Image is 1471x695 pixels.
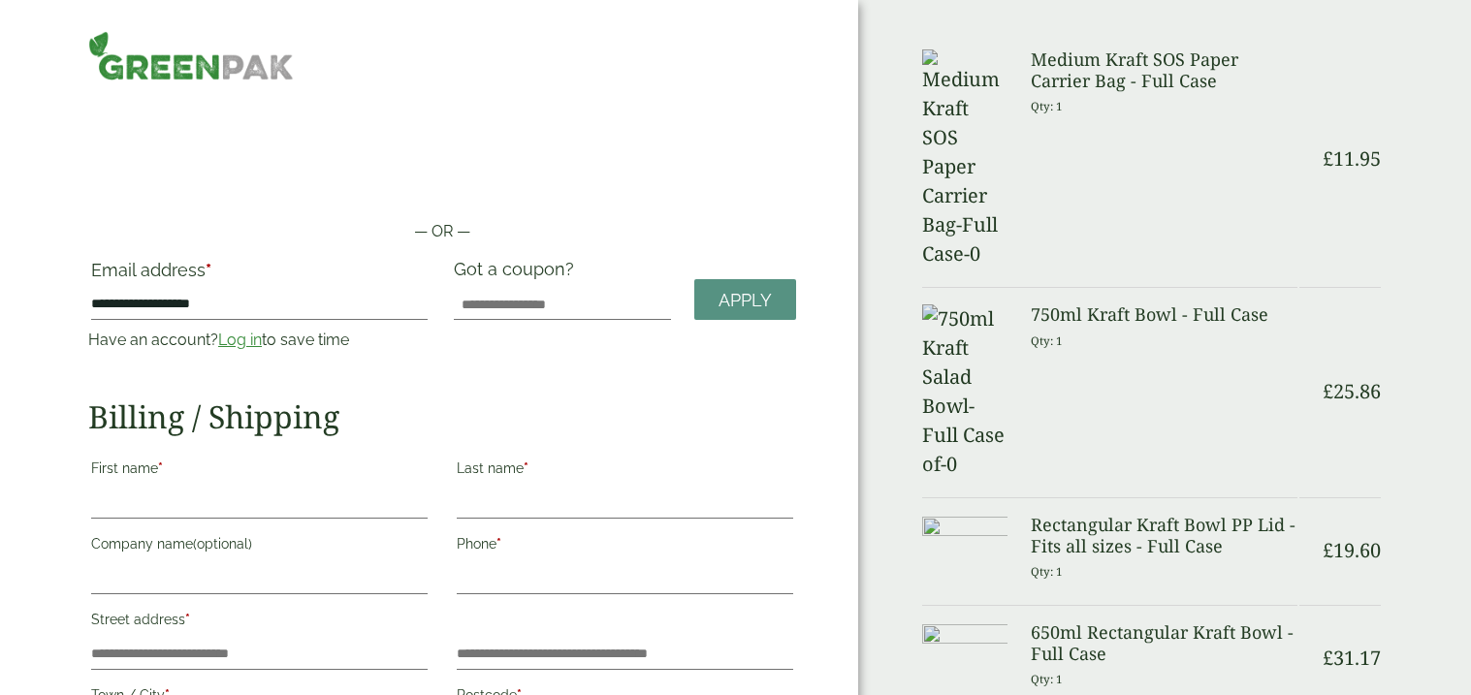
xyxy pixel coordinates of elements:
[91,606,428,639] label: Street address
[1323,145,1333,172] span: £
[193,536,252,552] span: (optional)
[1323,645,1381,671] bdi: 31.17
[1323,378,1381,404] bdi: 25.86
[719,290,772,311] span: Apply
[91,530,428,563] label: Company name
[218,331,262,349] a: Log in
[1031,49,1297,91] h3: Medium Kraft SOS Paper Carrier Bag - Full Case
[91,455,428,488] label: First name
[1031,564,1063,579] small: Qty: 1
[1323,537,1333,563] span: £
[158,460,163,476] abbr: required
[1031,99,1063,113] small: Qty: 1
[1323,378,1333,404] span: £
[185,612,190,627] abbr: required
[694,279,796,321] a: Apply
[1031,622,1297,664] h3: 650ml Rectangular Kraft Bowl - Full Case
[454,259,582,289] label: Got a coupon?
[1031,304,1297,326] h3: 750ml Kraft Bowl - Full Case
[1031,515,1297,556] h3: Rectangular Kraft Bowl PP Lid - Fits all sizes - Full Case
[922,49,1007,269] img: Medium Kraft SOS Paper Carrier Bag-Full Case-0
[206,260,211,280] abbr: required
[496,536,501,552] abbr: required
[88,398,796,435] h2: Billing / Shipping
[922,304,1007,479] img: 750ml Kraft Salad Bowl-Full Case of-0
[91,262,428,289] label: Email address
[1323,645,1333,671] span: £
[1323,145,1381,172] bdi: 11.95
[1031,672,1063,686] small: Qty: 1
[457,455,793,488] label: Last name
[457,530,793,563] label: Phone
[88,329,431,352] p: Have an account? to save time
[524,460,528,476] abbr: required
[1031,333,1063,348] small: Qty: 1
[88,220,796,243] p: — OR —
[88,158,796,197] iframe: Secure payment button frame
[88,31,294,80] img: GreenPak Supplies
[1323,537,1381,563] bdi: 19.60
